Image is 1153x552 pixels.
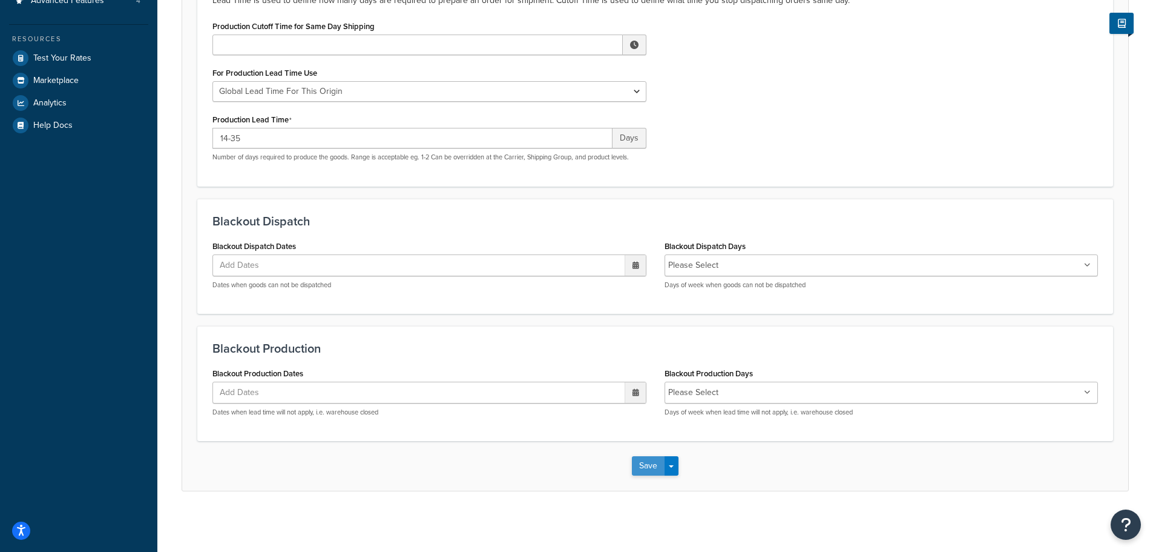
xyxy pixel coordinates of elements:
[212,369,303,378] label: Blackout Production Dates
[33,76,79,86] span: Marketplace
[9,34,148,44] div: Resources
[665,369,753,378] label: Blackout Production Days
[668,257,718,274] li: Please Select
[1111,510,1141,540] button: Open Resource Center
[33,98,67,108] span: Analytics
[212,242,296,251] label: Blackout Dispatch Dates
[1109,13,1134,34] button: Show Help Docs
[665,281,1099,290] p: Days of week when goods can not be dispatched
[216,382,274,403] span: Add Dates
[212,115,292,125] label: Production Lead Time
[212,408,646,417] p: Dates when lead time will not apply, i.e. warehouse closed
[665,242,746,251] label: Blackout Dispatch Days
[9,92,148,114] a: Analytics
[9,70,148,91] a: Marketplace
[212,214,1098,228] h3: Blackout Dispatch
[212,281,646,290] p: Dates when goods can not be dispatched
[9,115,148,136] a: Help Docs
[613,128,646,148] span: Days
[9,47,148,69] a: Test Your Rates
[212,22,375,31] label: Production Cutoff Time for Same Day Shipping
[212,342,1098,355] h3: Blackout Production
[665,408,1099,417] p: Days of week when lead time will not apply, i.e. warehouse closed
[212,68,317,78] label: For Production Lead Time Use
[668,384,718,401] li: Please Select
[216,255,274,276] span: Add Dates
[632,456,665,476] button: Save
[33,121,73,131] span: Help Docs
[212,153,646,162] p: Number of days required to produce the goods. Range is acceptable eg. 1-2 Can be overridden at th...
[33,53,91,64] span: Test Your Rates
